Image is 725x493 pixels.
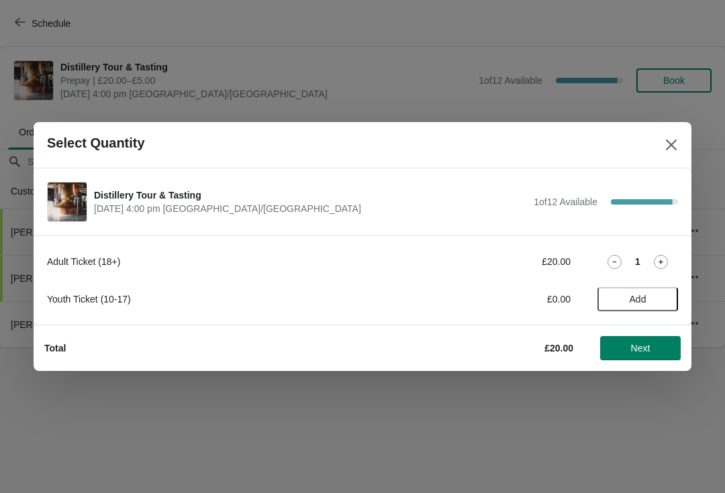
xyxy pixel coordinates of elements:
[47,255,420,268] div: Adult Ticket (18+)
[44,343,66,353] strong: Total
[600,336,681,360] button: Next
[544,343,573,353] strong: £20.00
[48,182,87,221] img: Distillery Tour & Tasting | | August 17 | 4:00 pm Europe/London
[631,343,650,353] span: Next
[47,292,420,306] div: Youth Ticket (10-17)
[94,202,527,215] span: [DATE] 4:00 pm [GEOGRAPHIC_DATA]/[GEOGRAPHIC_DATA]
[635,255,640,268] strong: 1
[630,294,646,305] span: Add
[659,133,683,157] button: Close
[94,188,527,202] span: Distillery Tour & Tasting
[446,292,571,306] div: £0.00
[597,287,678,311] button: Add
[47,135,145,151] h2: Select Quantity
[446,255,571,268] div: £20.00
[534,197,597,207] span: 1 of 12 Available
